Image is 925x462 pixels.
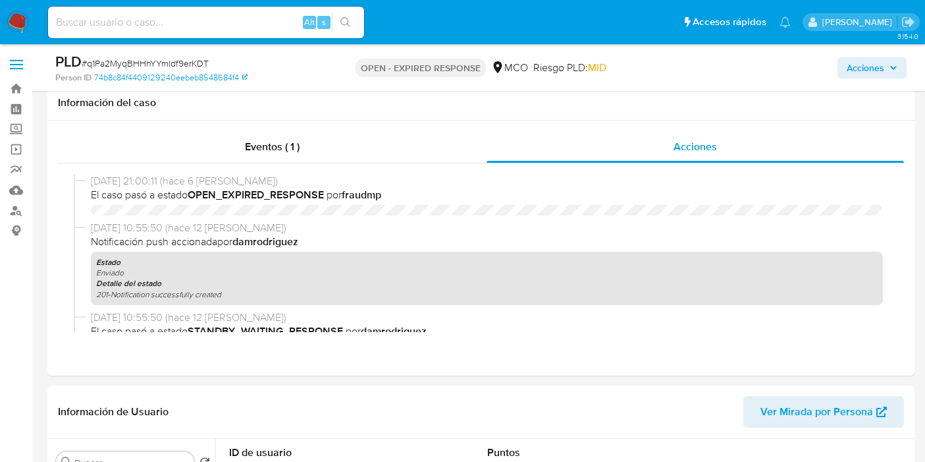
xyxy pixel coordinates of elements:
[55,72,92,84] b: Person ID
[693,15,766,29] span: Accesos rápidos
[229,446,388,460] dt: ID de usuario
[232,234,298,249] b: damrodriguez
[674,139,717,154] span: Acciones
[188,187,324,202] b: OPEN_EXPIRED_RESPONSE
[96,267,124,278] i: Enviado
[760,396,873,428] span: Ver Mirada por Persona
[901,15,915,29] a: Salir
[361,324,427,339] b: damrodriguez
[780,16,791,28] a: Notificaciones
[91,324,883,339] span: El caso pasó a estado por
[491,61,528,75] div: MCO
[55,51,82,72] b: PLD
[58,96,904,109] h1: Información del caso
[188,324,343,339] b: STANDBY_WAITING_RESPONSE
[91,188,883,202] span: El caso pasó a estado por
[96,289,221,300] i: 201-Notification successfully created
[487,446,647,460] dt: Puntos
[588,60,606,75] span: MID
[304,16,315,28] span: Alt
[48,14,364,31] input: Buscar usuario o caso...
[96,277,161,289] b: Detalle del estado
[91,235,883,249] span: Notificación push accionada por
[96,256,120,268] b: Estado
[322,16,326,28] span: s
[822,16,897,28] p: felipe.cayon@mercadolibre.com
[245,139,300,154] span: Eventos ( 1 )
[533,61,606,75] span: Riesgo PLD:
[837,57,907,78] button: Acciones
[332,13,359,32] button: search-icon
[91,221,883,235] span: [DATE] 10:55:50 (hace 12 [PERSON_NAME])
[91,174,883,188] span: [DATE] 21:00:11 (hace 6 [PERSON_NAME])
[743,396,904,428] button: Ver Mirada por Persona
[847,57,884,78] span: Acciones
[356,59,486,77] p: OPEN - EXPIRED RESPONSE
[58,405,169,419] h1: Información de Usuario
[91,310,883,325] span: [DATE] 10:55:50 (hace 12 [PERSON_NAME])
[82,57,209,70] span: # q1Pa2MyqBHHhYYmldf9erKDT
[342,187,381,202] b: fraudmp
[94,72,248,84] a: 74b8c84f4409129240eebeb8548684f4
